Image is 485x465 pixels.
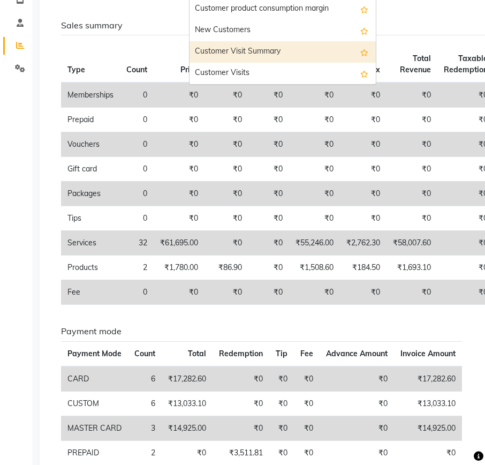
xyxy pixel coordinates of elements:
td: ₹0 [248,231,289,256]
td: ₹0 [154,82,204,108]
td: ₹0 [289,82,340,108]
td: Packages [61,182,120,206]
td: ₹0 [394,440,462,465]
td: ₹0 [213,366,269,392]
td: ₹0 [340,108,387,132]
td: ₹55,246.00 [289,231,340,256]
span: Count [134,349,155,358]
td: ₹17,282.60 [394,366,462,392]
td: ₹0 [162,440,213,465]
td: ₹0 [294,366,320,392]
span: Redemption [219,349,263,358]
span: Invoice Amount [400,349,456,358]
td: 6 [128,366,162,392]
td: 32 [120,231,154,256]
td: 0 [120,132,154,157]
td: Products [61,256,120,280]
span: Total [188,349,206,358]
td: ₹1,693.10 [387,256,437,280]
span: Add this report to Favorites List [360,67,368,80]
td: ₹0 [289,280,340,305]
td: ₹0 [294,440,320,465]
td: ₹0 [387,182,437,206]
td: ₹0 [294,416,320,440]
h6: Payment mode [61,326,462,336]
td: ₹0 [248,132,289,157]
td: ₹0 [387,206,437,231]
td: ₹0 [154,182,204,206]
td: MASTER CARD [61,416,128,440]
td: ₹3,511.81 [213,440,269,465]
span: Tip [276,349,287,358]
td: ₹184.50 [340,256,387,280]
td: ₹0 [387,82,437,108]
h6: Sales summary [61,20,462,31]
td: ₹0 [248,182,289,206]
td: ₹1,780.00 [154,256,204,280]
span: Total Revenue [400,54,431,74]
td: ₹86.90 [204,256,248,280]
td: 0 [120,280,154,305]
td: ₹0 [248,82,289,108]
td: CARD [61,366,128,392]
td: 2 [120,256,154,280]
td: ₹14,925.00 [394,416,462,440]
td: ₹0 [213,416,269,440]
td: 0 [120,82,154,108]
td: ₹0 [204,206,248,231]
span: Advance Amount [326,349,388,358]
td: Prepaid [61,108,120,132]
td: ₹0 [289,132,340,157]
td: CUSTOM [61,391,128,416]
td: ₹0 [320,440,394,465]
td: ₹0 [204,157,248,182]
td: ₹0 [387,108,437,132]
td: ₹0 [154,108,204,132]
td: ₹0 [269,440,294,465]
td: ₹0 [204,108,248,132]
td: Memberships [61,82,120,108]
td: ₹0 [289,206,340,231]
td: ₹0 [269,366,294,392]
td: 0 [120,157,154,182]
td: ₹0 [340,280,387,305]
td: ₹0 [320,366,394,392]
td: ₹58,007.60 [387,231,437,256]
td: ₹0 [213,391,269,416]
td: ₹0 [154,206,204,231]
td: ₹17,282.60 [162,366,213,392]
td: Vouchers [61,132,120,157]
td: ₹0 [340,82,387,108]
td: ₹0 [320,391,394,416]
td: 0 [120,182,154,206]
td: ₹0 [248,157,289,182]
td: ₹0 [204,132,248,157]
td: ₹0 [248,280,289,305]
td: ₹0 [289,157,340,182]
td: ₹0 [204,231,248,256]
td: ₹13,033.10 [394,391,462,416]
td: ₹0 [289,182,340,206]
td: 2 [128,440,162,465]
div: New Customers [190,20,376,41]
td: ₹0 [248,206,289,231]
td: ₹0 [340,182,387,206]
td: ₹0 [294,391,320,416]
td: ₹0 [269,391,294,416]
td: ₹0 [340,206,387,231]
span: Price [180,65,198,74]
span: Add this report to Favorites List [360,3,368,16]
td: ₹0 [154,157,204,182]
td: ₹0 [387,280,437,305]
td: ₹0 [204,82,248,108]
td: Fee [61,280,120,305]
span: Add this report to Favorites List [360,46,368,58]
td: Tips [61,206,120,231]
td: ₹0 [269,416,294,440]
td: 0 [120,108,154,132]
td: ₹0 [154,132,204,157]
td: ₹0 [154,280,204,305]
span: Add this report to Favorites List [360,24,368,37]
td: ₹0 [320,416,394,440]
td: Services [61,231,120,256]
